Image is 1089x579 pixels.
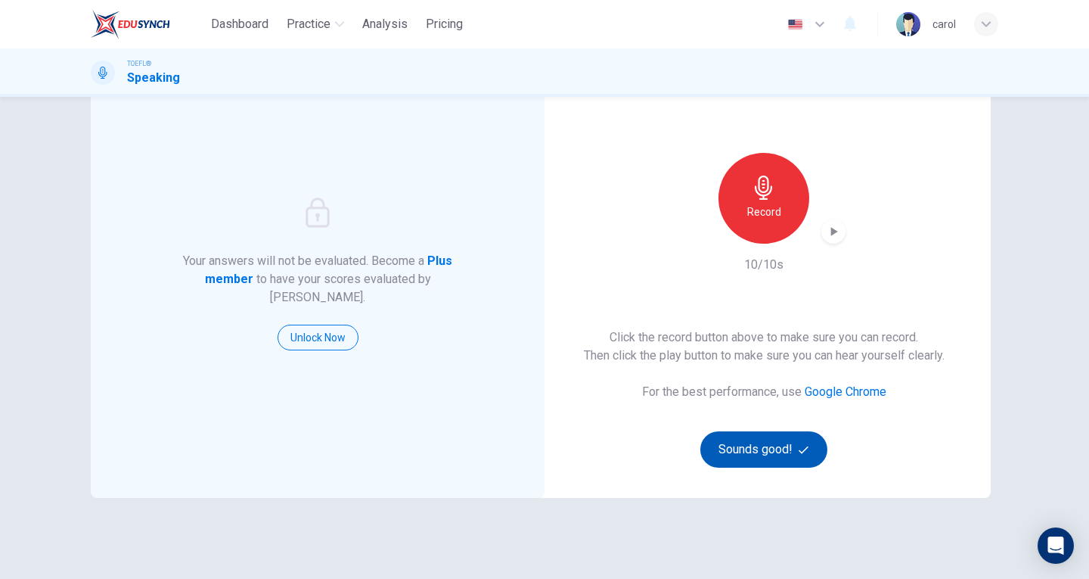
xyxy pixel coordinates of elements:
img: EduSynch logo [91,9,170,39]
h6: Record [747,203,781,221]
button: Practice [281,11,350,38]
a: EduSynch logo [91,9,205,39]
h6: Your answers will not be evaluated. Become a to have your scores evaluated by [PERSON_NAME]. [181,252,455,307]
img: Profile picture [896,12,920,36]
a: Google Chrome [805,384,886,399]
div: Open Intercom Messenger [1038,528,1074,564]
button: Sounds good! [700,431,827,468]
h6: Click the record button above to make sure you can record. Then click the play button to make sur... [584,328,945,365]
button: Dashboard [205,11,275,38]
button: Record [718,153,809,244]
span: Pricing [426,15,463,33]
button: Analysis [356,11,414,38]
button: Unlock Now [278,325,358,350]
span: Analysis [362,15,408,33]
h6: For the best performance, use [642,383,886,401]
span: TOEFL® [127,58,151,69]
span: Practice [287,15,330,33]
button: Pricing [420,11,469,38]
img: en [786,19,805,30]
h6: 10/10s [744,256,783,274]
h1: Speaking [127,69,180,87]
span: Dashboard [211,15,268,33]
div: carol [932,15,956,33]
